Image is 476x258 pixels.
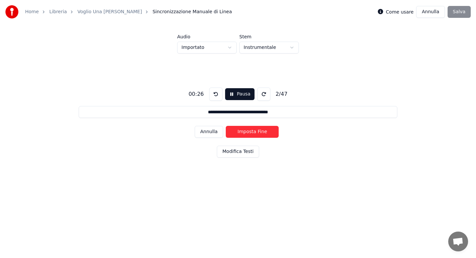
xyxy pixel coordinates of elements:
button: Pausa [225,88,255,100]
div: 2 / 47 [273,90,290,98]
nav: breadcrumb [25,9,232,15]
button: Imposta Fine [226,126,279,138]
span: Sincronizzazione Manuale di Linea [152,9,232,15]
a: Home [25,9,39,15]
a: Aprire la chat [448,232,468,251]
button: Annulla [195,126,223,138]
label: Audio [177,34,237,39]
div: 00:26 [186,90,206,98]
button: Annulla [416,6,445,18]
img: youka [5,5,19,18]
a: Voglio Una [PERSON_NAME] [77,9,142,15]
a: Libreria [49,9,67,15]
button: Modifica Testi [217,146,259,158]
label: Come usare [386,10,414,14]
label: Stem [239,34,299,39]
